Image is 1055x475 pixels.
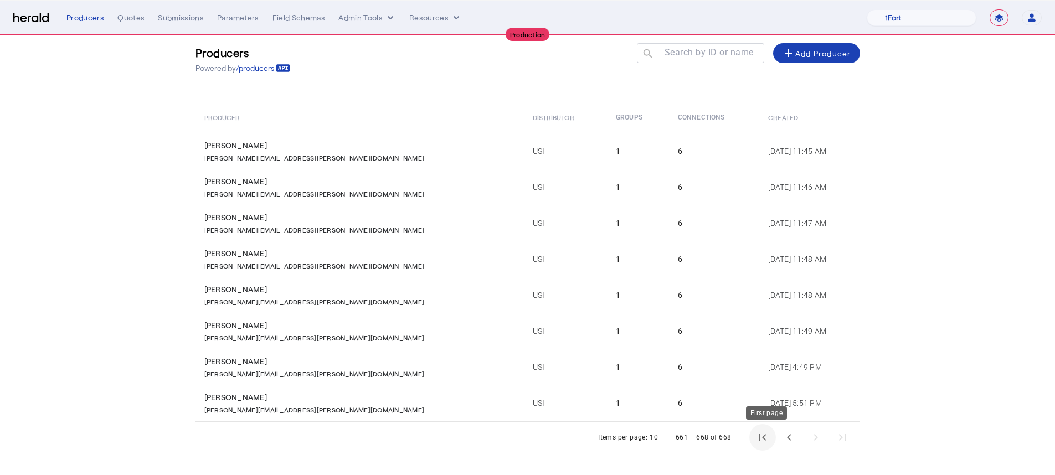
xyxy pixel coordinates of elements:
[607,349,669,385] td: 1
[272,12,326,23] div: Field Schemas
[204,223,425,234] p: [PERSON_NAME][EMAIL_ADDRESS][PERSON_NAME][DOMAIN_NAME]
[13,13,49,23] img: Herald Logo
[776,424,802,451] button: Previous page
[678,182,755,193] div: 6
[678,218,755,229] div: 6
[782,47,795,60] mat-icon: add
[204,331,425,342] p: [PERSON_NAME][EMAIL_ADDRESS][PERSON_NAME][DOMAIN_NAME]
[665,47,754,58] mat-label: Search by ID or name
[607,102,669,133] th: Groups
[607,385,669,421] td: 1
[524,385,608,421] td: USI
[524,277,608,313] td: USI
[524,102,608,133] th: Distributor
[158,12,204,23] div: Submissions
[524,349,608,385] td: USI
[678,362,755,373] div: 6
[204,320,519,331] div: [PERSON_NAME]
[759,169,860,205] td: [DATE] 11:46 AM
[409,12,462,23] button: Resources dropdown menu
[236,63,290,74] a: /producers
[759,349,860,385] td: [DATE] 4:49 PM
[759,102,860,133] th: Created
[650,432,658,443] div: 10
[607,277,669,313] td: 1
[524,241,608,277] td: USI
[759,205,860,241] td: [DATE] 11:47 AM
[524,205,608,241] td: USI
[607,205,669,241] td: 1
[204,151,425,162] p: [PERSON_NAME][EMAIL_ADDRESS][PERSON_NAME][DOMAIN_NAME]
[669,102,759,133] th: Connections
[204,212,519,223] div: [PERSON_NAME]
[204,140,519,151] div: [PERSON_NAME]
[678,290,755,301] div: 6
[204,284,519,295] div: [PERSON_NAME]
[117,12,145,23] div: Quotes
[598,432,647,443] div: Items per page:
[759,313,860,349] td: [DATE] 11:49 AM
[204,392,519,403] div: [PERSON_NAME]
[637,48,656,61] mat-icon: search
[607,313,669,349] td: 1
[678,146,755,157] div: 6
[524,313,608,349] td: USI
[204,403,425,414] p: [PERSON_NAME][EMAIL_ADDRESS][PERSON_NAME][DOMAIN_NAME]
[678,326,755,337] div: 6
[204,367,425,378] p: [PERSON_NAME][EMAIL_ADDRESS][PERSON_NAME][DOMAIN_NAME]
[195,63,290,74] p: Powered by
[524,133,608,169] td: USI
[524,169,608,205] td: USI
[204,248,519,259] div: [PERSON_NAME]
[506,28,550,41] div: Production
[759,277,860,313] td: [DATE] 11:48 AM
[678,254,755,265] div: 6
[676,432,731,443] div: 661 – 668 of 668
[678,397,755,409] div: 6
[195,102,524,133] th: Producer
[204,259,425,270] p: [PERSON_NAME][EMAIL_ADDRESS][PERSON_NAME][DOMAIN_NAME]
[338,12,396,23] button: internal dropdown menu
[66,12,104,23] div: Producers
[204,295,425,306] p: [PERSON_NAME][EMAIL_ADDRESS][PERSON_NAME][DOMAIN_NAME]
[204,187,425,198] p: [PERSON_NAME][EMAIL_ADDRESS][PERSON_NAME][DOMAIN_NAME]
[607,169,669,205] td: 1
[759,133,860,169] td: [DATE] 11:45 AM
[749,424,776,451] button: First page
[759,241,860,277] td: [DATE] 11:48 AM
[195,45,290,60] h3: Producers
[204,176,519,187] div: [PERSON_NAME]
[782,47,851,60] div: Add Producer
[759,385,860,421] td: [DATE] 5:51 PM
[607,241,669,277] td: 1
[746,406,787,420] div: First page
[607,133,669,169] td: 1
[773,43,860,63] button: Add Producer
[204,356,519,367] div: [PERSON_NAME]
[217,12,259,23] div: Parameters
